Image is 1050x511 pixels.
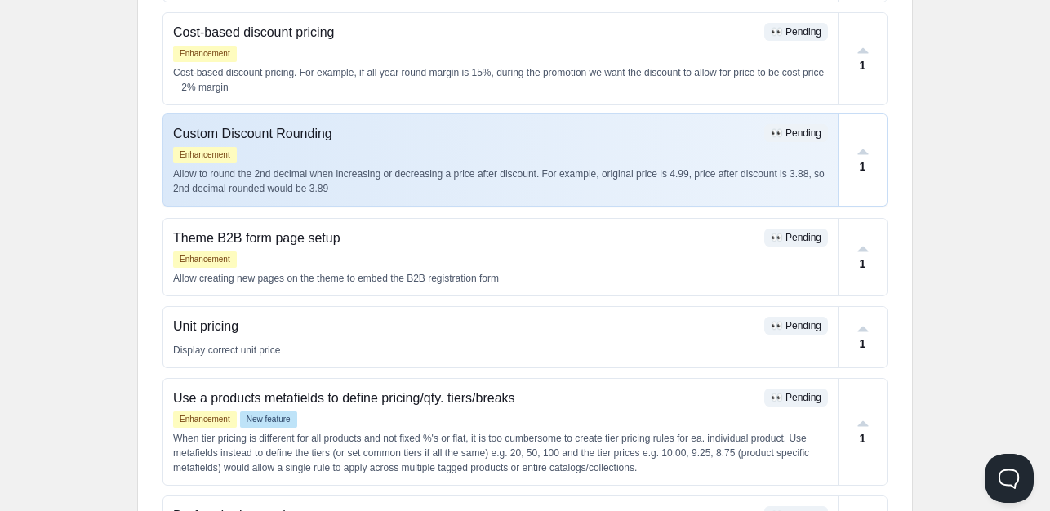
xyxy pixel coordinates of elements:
[173,124,758,144] p: Custom Discount Rounding
[771,392,821,403] span: 👀 Pending
[860,57,866,74] p: 1
[173,431,828,475] p: When tier pricing is different for all products and not fixed %'s or flat, it is too cumbersome t...
[173,23,758,42] p: Cost-based discount pricing
[771,232,821,243] span: 👀 Pending
[173,229,758,248] p: Theme B2B form page setup
[173,147,237,163] span: Enhancement
[173,251,237,268] span: Enhancement
[240,411,297,428] span: New feature
[173,167,828,196] p: Allow to round the 2nd decimal when increasing or decreasing a price after discount. For example,...
[771,320,821,331] span: 👀 Pending
[860,158,866,176] p: 1
[860,255,866,273] p: 1
[173,65,828,95] p: Cost-based discount pricing. For example, if all year round margin is 15%, during the promotion w...
[173,411,237,428] span: Enhancement
[771,127,821,139] span: 👀 Pending
[985,454,1034,503] iframe: Help Scout Beacon - Open
[173,271,828,286] p: Allow creating new pages on the theme to embed the B2B registration form
[860,335,866,353] p: 1
[173,343,828,358] p: Display correct unit price
[173,46,237,62] span: Enhancement
[173,317,758,336] p: Unit pricing
[860,430,866,447] p: 1
[173,389,758,408] p: Use a products metafields to define pricing/qty. tiers/breaks
[771,26,821,38] span: 👀 Pending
